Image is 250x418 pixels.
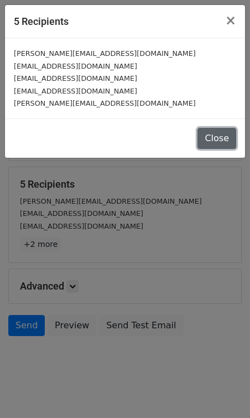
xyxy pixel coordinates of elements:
button: Close [216,5,245,36]
button: Close [197,128,236,149]
small: [PERSON_NAME][EMAIL_ADDRESS][DOMAIN_NAME] [14,99,196,107]
iframe: Chat Widget [195,365,250,418]
h5: 5 Recipients [14,14,69,29]
small: [PERSON_NAME][EMAIL_ADDRESS][DOMAIN_NAME] [14,49,196,58]
small: [EMAIL_ADDRESS][DOMAIN_NAME] [14,87,137,95]
small: [EMAIL_ADDRESS][DOMAIN_NAME] [14,62,137,70]
span: × [225,13,236,28]
small: [EMAIL_ADDRESS][DOMAIN_NAME] [14,74,137,82]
